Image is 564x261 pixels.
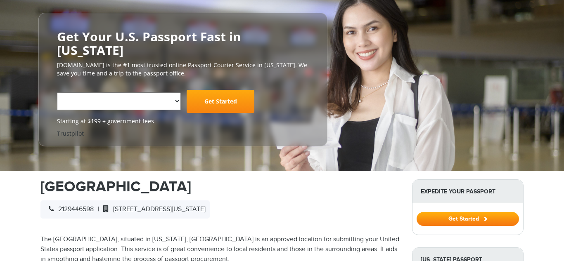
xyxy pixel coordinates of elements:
div: | [40,200,210,219]
span: [STREET_ADDRESS][US_STATE] [99,205,206,213]
a: Get Started [187,90,254,113]
strong: Expedite Your Passport [412,180,523,203]
h1: [GEOGRAPHIC_DATA] [40,179,400,194]
button: Get Started [417,212,519,226]
p: [DOMAIN_NAME] is the #1 most trusted online Passport Courier Service in [US_STATE]. We save you t... [57,61,309,78]
span: 2129446598 [45,205,94,213]
a: Trustpilot [57,129,84,137]
h2: Get Your U.S. Passport Fast in [US_STATE] [57,30,309,57]
span: Starting at $199 + government fees [57,117,309,125]
a: Get Started [417,215,519,222]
